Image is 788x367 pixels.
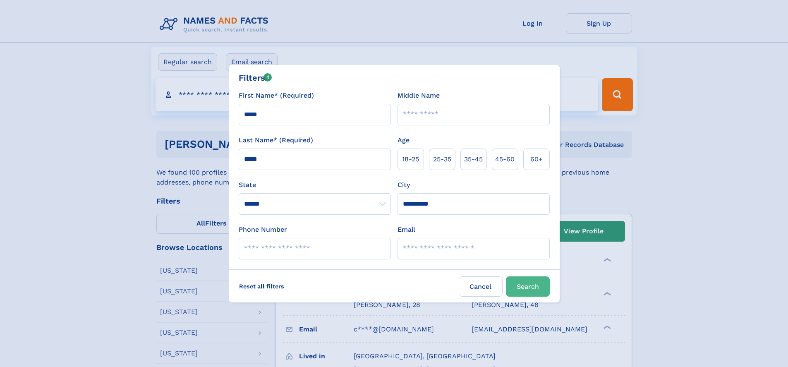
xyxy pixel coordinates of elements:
[239,135,313,145] label: Last Name* (Required)
[398,135,410,145] label: Age
[398,180,410,190] label: City
[239,225,287,235] label: Phone Number
[402,154,419,164] span: 18‑25
[464,154,483,164] span: 35‑45
[398,225,415,235] label: Email
[506,276,550,297] button: Search
[239,180,391,190] label: State
[433,154,451,164] span: 25‑35
[239,72,272,84] div: Filters
[530,154,543,164] span: 60+
[495,154,515,164] span: 45‑60
[239,91,314,101] label: First Name* (Required)
[459,276,503,297] label: Cancel
[398,91,440,101] label: Middle Name
[234,276,290,296] label: Reset all filters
